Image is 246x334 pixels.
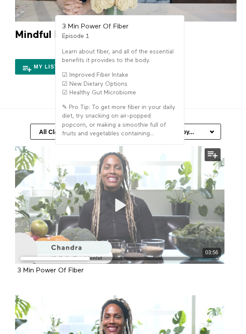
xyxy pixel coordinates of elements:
[17,267,84,274] a: 3 Min Power Of Fiber
[62,23,128,30] strong: 3 Min Power Of Fiber
[202,248,221,258] div: 03:56
[15,28,97,41] h1: Mindful Nutrition
[15,146,224,264] a: 3 Min Power Of Fiber 03:56
[62,47,177,65] p: Learn about fiber, and all of the essential benefits it provides to the body.
[62,103,177,138] p: ✎ Pro Tip: To get more fiber in your daily diet, try snacking on air-popped popcorn, or making a ...
[205,148,221,161] button: Add to my list
[62,71,177,97] p: ☑ Improved Fiber Intake ☑ New Dietary Options ☑ Healthy Gut Microbiome
[15,59,68,75] button: My list
[62,33,89,39] span: Episode 1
